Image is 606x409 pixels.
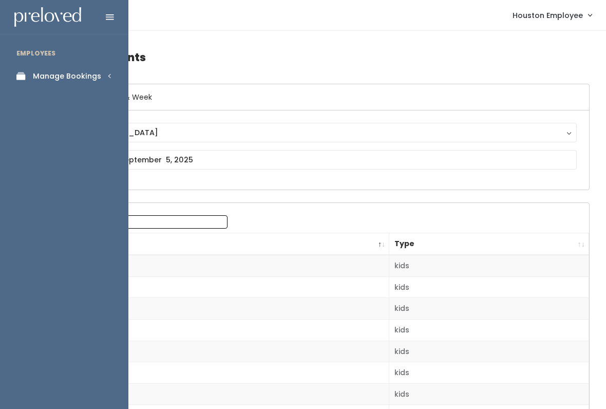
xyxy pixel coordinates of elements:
input: Search: [97,215,228,229]
td: kids [389,362,589,384]
td: kids [389,276,589,298]
td: kids [389,255,589,276]
label: Search: [59,215,228,229]
th: Type: activate to sort column ascending [389,233,589,255]
td: 5 [53,341,389,362]
td: kids [389,341,589,362]
td: 4 [53,320,389,341]
td: kids [389,298,589,320]
td: 3 [53,298,389,320]
td: kids [389,383,589,405]
td: kids [389,320,589,341]
td: 2 [53,276,389,298]
span: Houston Employee [513,10,583,21]
a: Houston Employee [502,4,602,26]
button: [GEOGRAPHIC_DATA] [65,123,577,142]
td: 1 [53,255,389,276]
h4: Booth Discounts [52,43,590,71]
h6: Select Location & Week [53,84,589,110]
th: Booth Number: activate to sort column descending [53,233,389,255]
div: Manage Bookings [33,71,101,82]
td: 7 [53,383,389,405]
img: preloved logo [14,7,81,27]
input: August 30 - September 5, 2025 [65,150,577,170]
div: [GEOGRAPHIC_DATA] [75,127,567,138]
td: 6 [53,362,389,384]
